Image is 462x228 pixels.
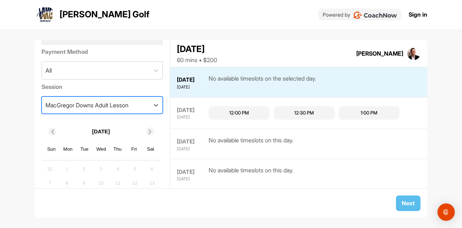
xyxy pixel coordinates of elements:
p: Powered by [323,11,350,18]
div: 12:30 PM [294,109,314,117]
div: [DATE] [177,146,207,152]
div: Sat [146,145,155,154]
div: [DATE] [177,114,207,120]
div: [DATE] [177,84,207,90]
div: [DATE] [177,176,207,182]
div: Not available Thursday, September 4th, 2025 [113,164,123,175]
div: [DATE] [177,138,207,146]
div: 1:00 PM [361,109,378,117]
div: Not available Monday, September 8th, 2025 [61,178,72,189]
div: All [45,66,52,75]
div: No available timeslots on this day. [209,166,293,182]
div: Not available Saturday, September 6th, 2025 [147,164,157,175]
div: Not available Friday, September 5th, 2025 [130,164,140,175]
label: Payment Method [42,47,163,56]
div: Fri [130,145,139,154]
div: Not available Monday, September 1st, 2025 [61,164,72,175]
div: Not available Sunday, August 31st, 2025 [44,164,55,175]
div: 12:00 PM [229,109,249,117]
div: Thu [113,145,122,154]
img: square_33d1b9b665a970990590299d55b62fd8.jpg [407,47,421,60]
div: No available timeslots on this day. [209,136,293,152]
a: Sign in [409,10,427,19]
div: Not available Wednesday, September 3rd, 2025 [96,164,106,175]
p: [PERSON_NAME] Golf [60,8,149,21]
div: Mon [63,145,73,154]
div: Not available Saturday, September 13th, 2025 [147,178,157,189]
div: 60 mins • $200 [177,56,217,64]
p: [DATE] [92,128,110,136]
div: Wed [96,145,106,154]
div: [DATE] [177,76,207,84]
div: [DATE] [177,106,207,115]
div: No available timeslots on the selected day. [209,74,316,90]
button: Next [396,195,420,211]
img: CoachNow [353,12,397,19]
div: Not available Tuesday, September 9th, 2025 [79,178,90,189]
div: [PERSON_NAME] [356,49,403,58]
div: [DATE] [177,168,207,176]
div: Not available Sunday, September 7th, 2025 [44,178,55,189]
div: Open Intercom Messenger [437,203,455,221]
span: Next [402,199,415,207]
div: Not available Thursday, September 11th, 2025 [113,178,123,189]
img: logo [36,6,54,23]
div: Not available Friday, September 12th, 2025 [130,178,140,189]
div: Tue [80,145,89,154]
div: Sun [47,145,56,154]
div: [DATE] [177,43,217,56]
div: MacGregor Downs Adult Lesson [45,101,128,109]
label: Session [42,82,163,91]
div: Not available Tuesday, September 2nd, 2025 [79,164,90,175]
div: Not available Wednesday, September 10th, 2025 [96,178,106,189]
